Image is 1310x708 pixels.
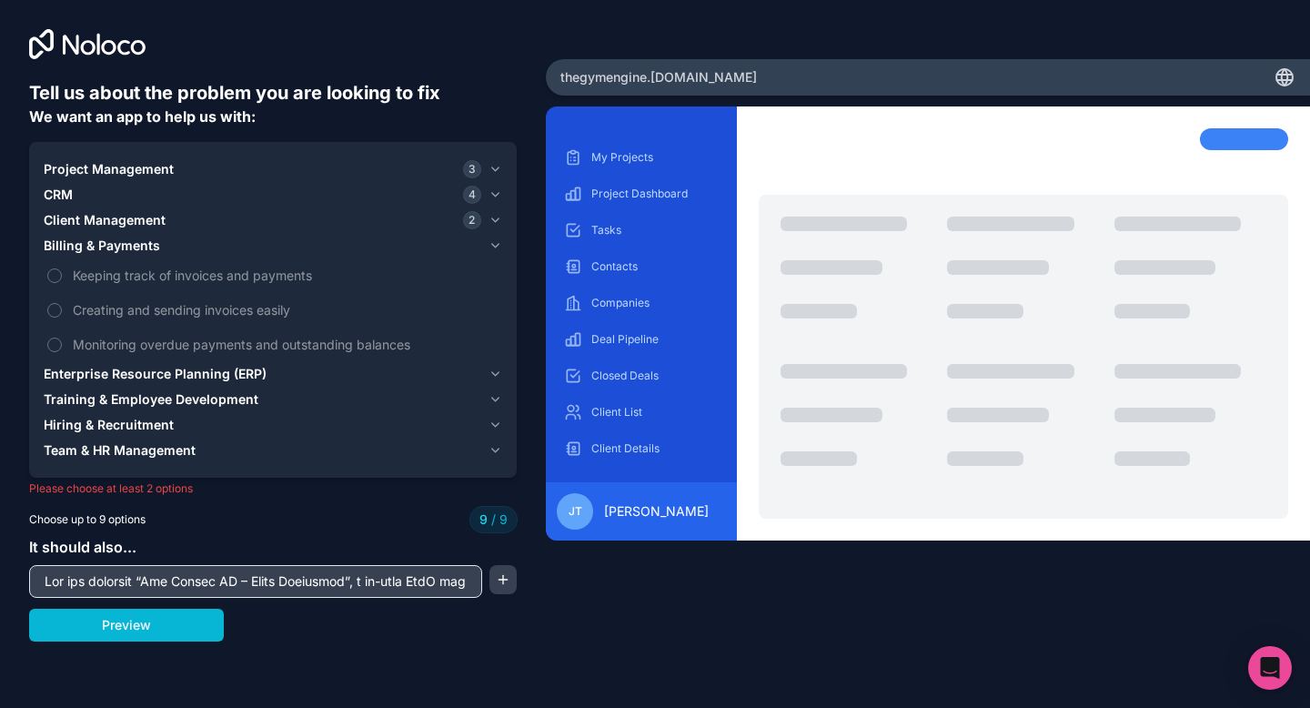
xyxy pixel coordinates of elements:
p: Companies [591,296,719,310]
p: Project Dashboard [591,187,719,201]
span: 4 [463,186,481,204]
span: / [491,511,496,527]
p: Client List [591,405,719,420]
button: CRM4 [44,182,502,207]
button: Team & HR Management [44,438,502,463]
span: Team & HR Management [44,441,196,460]
button: Hiring & Recruitment [44,412,502,438]
p: Please choose at least 2 options [29,481,517,496]
button: Enterprise Resource Planning (ERP) [44,361,502,387]
span: We want an app to help us with: [29,107,256,126]
p: Contacts [591,259,719,274]
p: My Projects [591,150,719,165]
div: Open Intercom Messenger [1248,646,1292,690]
span: Project Management [44,160,174,178]
span: thegymengine .[DOMAIN_NAME] [560,68,757,86]
button: Monitoring overdue payments and outstanding balances [47,338,62,352]
span: 9 [488,511,508,529]
span: Keeping track of invoices and payments [73,266,499,285]
span: Creating and sending invoices easily [73,300,499,319]
span: Billing & Payments [44,237,160,255]
span: JT [569,504,582,519]
p: Deal Pipeline [591,332,719,347]
span: 9 [479,511,488,529]
span: Enterprise Resource Planning (ERP) [44,365,267,383]
button: Creating and sending invoices easily [47,303,62,318]
span: CRM [44,186,73,204]
span: Monitoring overdue payments and outstanding balances [73,335,499,354]
p: Closed Deals [591,369,719,383]
div: scrollable content [560,143,722,468]
button: Project Management3 [44,157,502,182]
h6: Tell us about the problem you are looking to fix [29,80,517,106]
button: Preview [29,609,224,642]
button: Billing & Payments [44,233,502,258]
span: 3 [463,160,481,178]
span: Hiring & Recruitment [44,416,174,434]
div: Billing & Payments [44,258,502,361]
span: [PERSON_NAME] [604,502,709,521]
button: Client Management2 [44,207,502,233]
span: It should also... [29,538,136,556]
span: Choose up to 9 options [29,511,146,528]
button: Keeping track of invoices and payments [47,268,62,283]
span: Client Management [44,211,166,229]
p: Tasks [591,223,719,238]
button: Training & Employee Development [44,387,502,412]
span: 2 [463,211,481,229]
span: Training & Employee Development [44,390,258,409]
